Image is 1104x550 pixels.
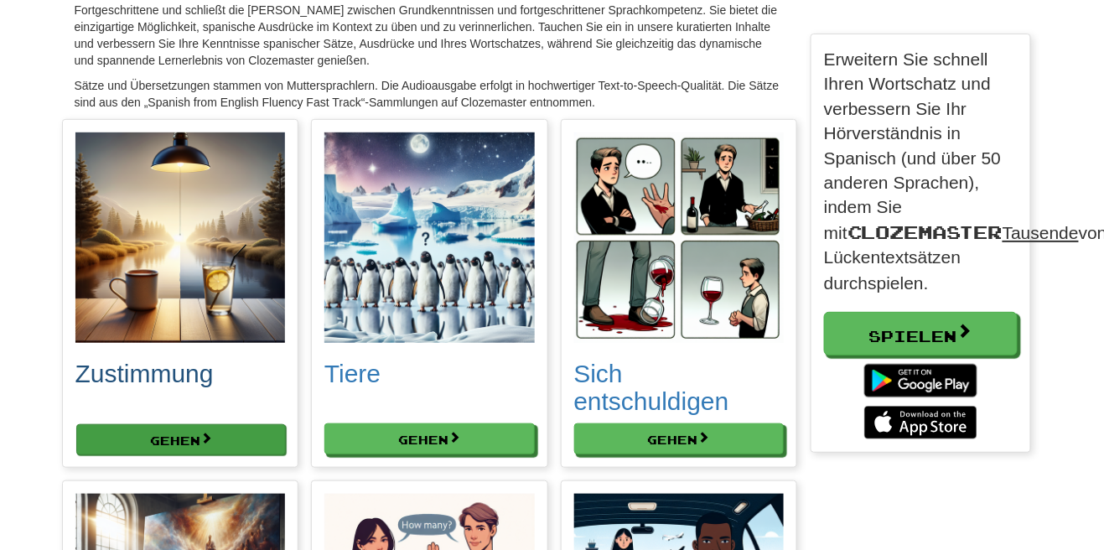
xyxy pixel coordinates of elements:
font: Clozemaster [847,221,1003,242]
button: Gehen [324,423,535,455]
font: Tiere [324,360,381,387]
a: Tiere Gehen [324,132,535,454]
font: Gehen [648,433,698,447]
font: Sich entschuldigen [574,360,729,415]
font: Zustimmung [75,360,214,387]
img: 7bc4680e-2a63-4bef-a24f-7b845dfb07ff.small.png [75,132,286,343]
img: 511c4d7e-20fd-4cbf-b0d0-4a0c1a5a9c35.small.png [574,132,785,343]
font: Spielen [869,327,957,345]
button: Gehen [76,424,287,456]
a: Zustimmung Gehen [75,132,286,454]
a: Spielen [824,312,1018,355]
img: Download_on_the_App_Store_Badge_US-UK_135x40-25178aeef6eb6b83b96f5f2d004eda3bffbb37122de64afbaef7... [864,406,977,439]
font: Gehen [150,433,200,448]
font: Gehen [398,433,448,447]
font: Sätze und Übersetzungen stammen von Muttersprachlern. Die Audioausgabe erfolgt in hochwertiger Te... [75,79,780,109]
img: Holen Sie es sich auf Google Play [856,355,986,406]
button: Gehen [574,423,785,455]
font: . [924,273,929,293]
img: b8f2a5ed-7005-46e7-9461-e26207d1db21.small.png [324,132,535,343]
a: Sich entschuldigen Gehen [574,132,785,454]
font: Erweitern Sie schnell Ihren Wortschatz und verbessern Sie Ihr Hörverständnis in Spanisch (und übe... [824,49,1001,242]
font: Tausende [1003,223,1079,242]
